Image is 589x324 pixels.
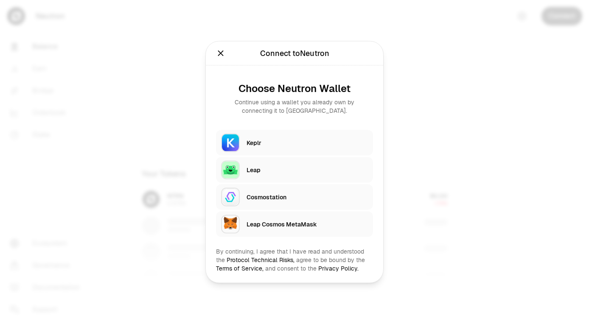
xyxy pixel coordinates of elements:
button: CosmostationCosmostation [216,184,373,210]
div: Keplr [247,139,368,147]
a: Privacy Policy. [318,265,359,272]
div: Connect to Neutron [260,47,329,59]
div: Leap Cosmos MetaMask [247,220,368,229]
button: Close [216,47,225,59]
img: Leap Cosmos MetaMask [221,215,240,234]
img: Keplr [221,134,240,152]
img: Cosmostation [221,188,240,207]
img: Leap [221,161,240,179]
div: Cosmostation [247,193,368,201]
button: LeapLeap [216,157,373,183]
a: Protocol Technical Risks, [227,256,294,264]
div: By continuing, I agree that I have read and understood the agree to be bound by the and consent t... [216,247,373,273]
button: KeplrKeplr [216,130,373,156]
div: Choose Neutron Wallet [223,83,366,95]
button: Leap Cosmos MetaMaskLeap Cosmos MetaMask [216,212,373,237]
a: Terms of Service, [216,265,264,272]
div: Continue using a wallet you already own by connecting it to [GEOGRAPHIC_DATA]. [223,98,366,115]
div: Leap [247,166,368,174]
